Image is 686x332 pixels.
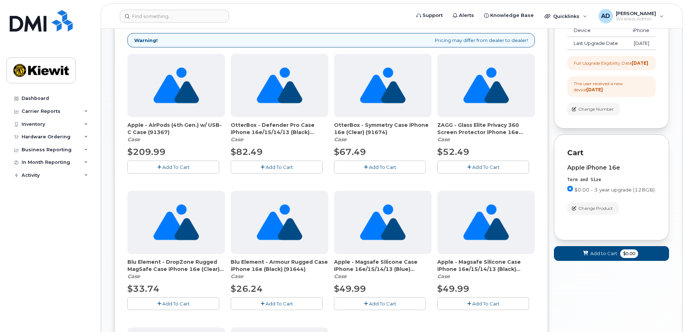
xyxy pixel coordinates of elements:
span: Quicklinks [553,13,579,19]
div: Apple iPhone 16e [567,165,656,171]
input: Find something... [120,10,229,23]
button: Add To Cart [437,161,529,173]
span: [PERSON_NAME] [616,10,656,16]
span: $67.49 [334,147,366,157]
span: $0.00 - 3 year upgrade (128GB) [574,187,655,193]
span: ZAGG - Glass Elite Privacy 360 Screen Protector iPhone 16e (91664) [437,121,535,136]
div: OtterBox - Defender Pro Case iPhone 16e/15/14/13 (Black) (91757) [231,121,328,143]
em: Case [334,273,347,280]
span: Add To Cart [266,301,293,306]
button: Add To Cart [334,161,426,173]
td: iPhone [626,24,656,37]
div: Blu Element - Armour Rugged Case iPhone 16e (Black) (91644) [231,258,328,280]
div: Quicklinks [540,9,592,23]
div: ZAGG - Glass Elite Privacy 360 Screen Protector iPhone 16e (91664) [437,121,535,143]
button: Add To Cart [127,161,219,173]
button: Add To Cart [231,161,322,173]
span: $49.99 [437,283,469,294]
span: Knowledge Base [490,12,534,19]
button: Change Number [567,103,620,115]
span: $33.74 [127,283,159,294]
div: Apple - AirPods (4th Gen.) w/ USB-C Case (91367) [127,121,225,143]
div: Amanda Duguay [594,9,669,23]
span: $0.00 [620,249,638,258]
div: Term and Size [567,177,656,183]
img: no_image_found-2caef05468ed5679b831cfe6fc140e25e0c280774317ffc20a367ab7fd17291e.png [257,54,302,117]
span: $209.99 [127,147,166,157]
div: This user received a new device [574,80,649,93]
span: AD [601,12,610,20]
img: no_image_found-2caef05468ed5679b831cfe6fc140e25e0c280774317ffc20a367ab7fd17291e.png [463,191,509,254]
img: no_image_found-2caef05468ed5679b831cfe6fc140e25e0c280774317ffc20a367ab7fd17291e.png [463,54,509,117]
em: Case [127,136,140,143]
span: $49.99 [334,283,366,294]
button: Add to Cart $0.00 [554,246,669,261]
div: Full Upgrade Eligibility Date [574,60,648,66]
div: Pricing may differ from dealer to dealer! [127,33,535,48]
em: Case [437,273,450,280]
td: [DATE] [626,37,656,50]
span: $52.49 [437,147,469,157]
td: Device [567,24,626,37]
span: Support [423,12,443,19]
span: Change Number [578,106,614,112]
strong: Warning! [134,37,158,44]
button: Change Product [567,202,619,215]
span: Change Product [578,205,613,212]
input: $0.00 - 3 year upgrade (128GB) [567,186,573,192]
em: Case [334,136,347,143]
em: Case [127,273,140,280]
a: Knowledge Base [479,8,539,23]
em: Case [437,136,450,143]
strong: [DATE] [586,87,603,92]
span: Add to Cart [590,250,617,257]
td: Last Upgrade Date [567,37,626,50]
span: OtterBox - Defender Pro Case iPhone 16e/15/14/13 (Black) (91757) [231,121,328,136]
em: Case [231,136,243,143]
a: Support [411,8,448,23]
button: Add To Cart [127,297,219,310]
div: Blu Element - DropZone Rugged MagSafe Case iPhone 16e (Clear) (91643) [127,258,225,280]
span: Blu Element - DropZone Rugged MagSafe Case iPhone 16e (Clear) (91643) [127,258,225,273]
span: Add To Cart [369,301,396,306]
button: Add To Cart [437,297,529,310]
span: Apple - Magsafe Silicone Case iPhone 16e/15/14/13 (Black) (91647) [437,258,535,273]
img: no_image_found-2caef05468ed5679b831cfe6fc140e25e0c280774317ffc20a367ab7fd17291e.png [153,191,199,254]
div: Apple - Magsafe Silicone Case iPhone 16e/15/14/13 (Blue) (91646) [334,258,432,280]
p: Cart [567,148,656,158]
img: no_image_found-2caef05468ed5679b831cfe6fc140e25e0c280774317ffc20a367ab7fd17291e.png [257,191,302,254]
button: Add To Cart [231,297,322,310]
span: Add To Cart [369,164,396,170]
span: OtterBox - Symmetry Case iPhone 16e (Clear) (91674) [334,121,432,136]
span: Add To Cart [162,164,190,170]
img: no_image_found-2caef05468ed5679b831cfe6fc140e25e0c280774317ffc20a367ab7fd17291e.png [360,54,406,117]
span: $82.49 [231,147,263,157]
span: Alerts [459,12,474,19]
span: Add To Cart [162,301,190,306]
button: Add To Cart [334,297,426,310]
span: Apple - Magsafe Silicone Case iPhone 16e/15/14/13 (Blue) (91646) [334,258,432,273]
strong: [DATE] [632,60,648,66]
span: Apple - AirPods (4th Gen.) w/ USB-C Case (91367) [127,121,225,136]
span: Add To Cart [472,164,500,170]
div: OtterBox - Symmetry Case iPhone 16e (Clear) (91674) [334,121,432,143]
span: $26.24 [231,283,263,294]
iframe: Messenger Launcher [655,301,681,327]
em: Case [231,273,243,280]
span: Add To Cart [266,164,293,170]
div: Apple - Magsafe Silicone Case iPhone 16e/15/14/13 (Black) (91647) [437,258,535,280]
img: no_image_found-2caef05468ed5679b831cfe6fc140e25e0c280774317ffc20a367ab7fd17291e.png [360,191,406,254]
span: Add To Cart [472,301,500,306]
img: no_image_found-2caef05468ed5679b831cfe6fc140e25e0c280774317ffc20a367ab7fd17291e.png [153,54,199,117]
span: Blu Element - Armour Rugged Case iPhone 16e (Black) (91644) [231,258,328,273]
span: Wireless Admin [616,16,656,22]
a: Alerts [448,8,479,23]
